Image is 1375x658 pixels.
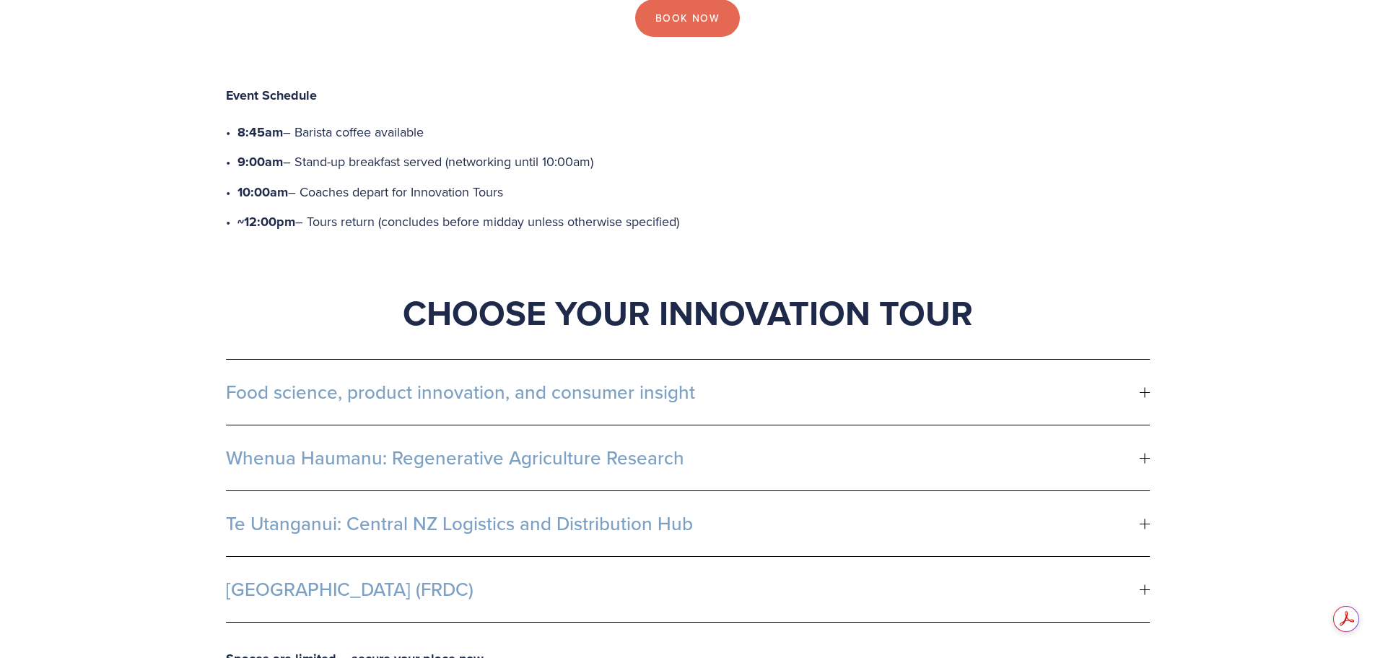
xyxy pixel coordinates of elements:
button: Whenua Haumanu: Regenerative Agriculture Research [226,425,1150,490]
span: Food science, product innovation, and consumer insight [226,381,1140,403]
strong: Event Schedule [226,86,317,105]
span: [GEOGRAPHIC_DATA] (FRDC) [226,579,1140,600]
p: – Coaches depart for Innovation Tours [237,181,1150,204]
h1: Choose Your Innovation Tour [226,291,1150,334]
strong: 10:00am [237,183,288,202]
strong: ~12:00pm [237,212,295,231]
span: Whenua Haumanu: Regenerative Agriculture Research [226,447,1140,469]
button: Food science, product innovation, and consumer insight [226,360,1150,425]
p: – Stand-up breakfast served (networking until 10:00am) [237,150,1150,174]
button: [GEOGRAPHIC_DATA] (FRDC) [226,557,1150,622]
strong: 9:00am [237,152,283,171]
strong: 8:45am [237,123,283,142]
p: – Tours return (concludes before midday unless otherwise specified) [237,210,1150,234]
p: – Barista coffee available [237,121,1150,144]
button: Te Utanganui: Central NZ Logistics and Distribution Hub [226,491,1150,556]
span: Te Utanganui: Central NZ Logistics and Distribution Hub [226,513,1140,534]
